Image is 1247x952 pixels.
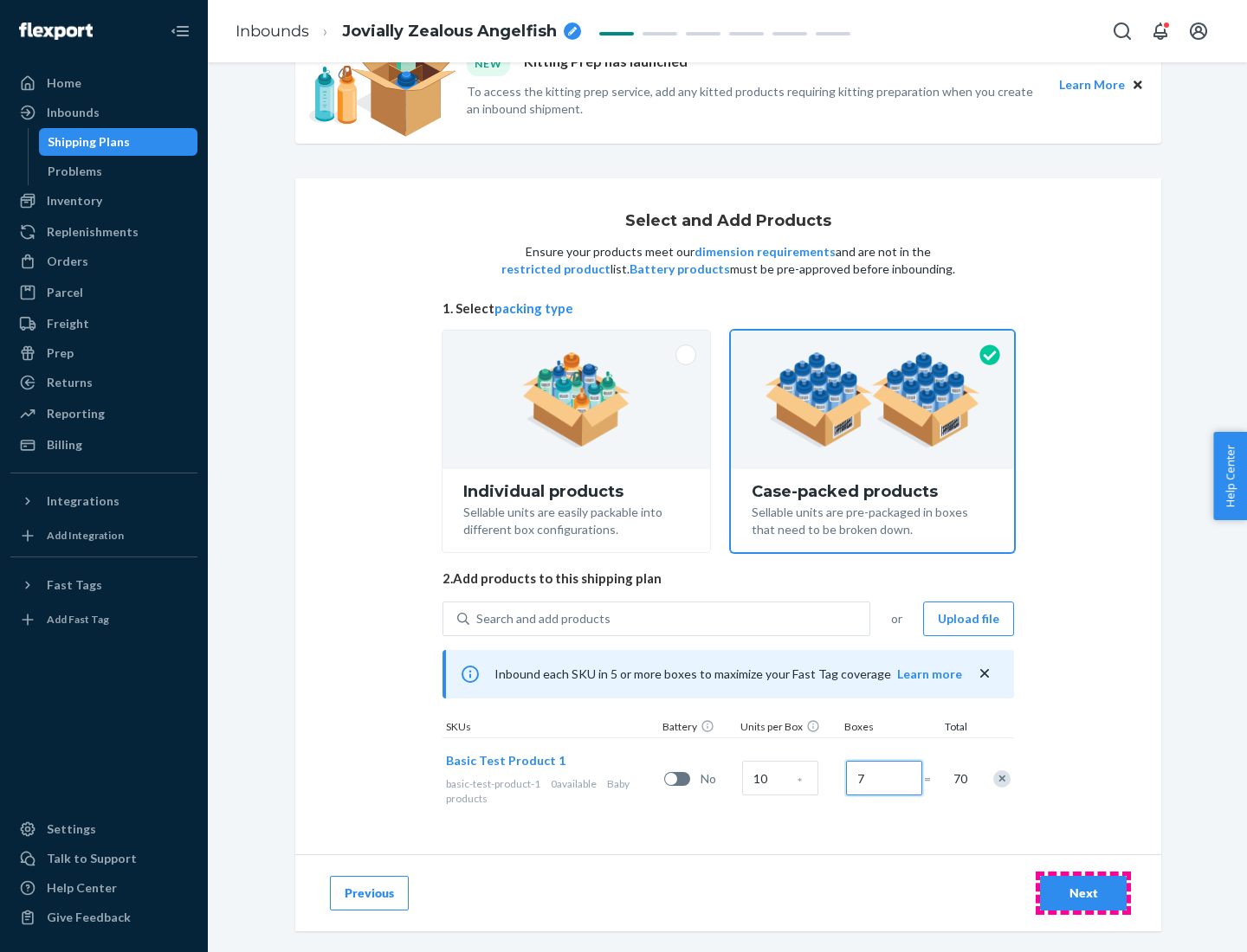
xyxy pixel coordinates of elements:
[10,487,197,515] button: Integrations
[950,770,967,788] span: 70
[10,99,197,126] a: Inbounds
[10,310,197,338] a: Freight
[443,299,1014,318] span: 1. Select
[467,83,1043,118] p: To access the kitting prep service, add any kitted products requiring kitting preparation when yo...
[737,719,841,737] div: Units per Box
[47,344,74,362] div: Prep
[1213,432,1247,520] button: Help Center
[446,753,565,768] span: Basic Test Product 1
[976,665,993,683] button: close
[47,315,89,332] div: Freight
[10,400,197,428] a: Reporting
[39,158,198,185] a: Problems
[47,284,83,301] div: Parcel
[927,719,971,737] div: Total
[163,14,197,48] button: Close Navigation
[891,610,902,627] span: or
[47,74,81,92] div: Home
[47,104,100,121] div: Inbounds
[10,248,197,275] a: Orders
[10,69,197,97] a: Home
[1181,14,1216,48] button: Open account menu
[47,820,96,838] div: Settings
[752,483,993,500] div: Case-packed products
[993,770,1011,788] div: Remove Item
[10,606,197,634] a: Add Fast Tag
[47,576,102,594] div: Fast Tags
[659,719,737,737] div: Battery
[10,187,197,215] a: Inventory
[501,261,611,278] button: restricted product
[10,369,197,396] a: Returns
[446,777,540,790] span: basic-test-product-1
[924,770,941,788] span: =
[1059,75,1125,94] button: Learn More
[752,500,993,538] div: Sellable units are pre-packaged in boxes that need to be broken down.
[551,777,597,790] span: 0 available
[10,874,197,902] a: Help Center
[47,528,124,543] div: Add Integration
[476,610,611,627] div: Search and add products
[47,909,131,926] div: Give Feedback
[47,850,137,867] div: Talk to Support
[1040,876,1127,910] button: Next
[467,52,510,75] div: NEW
[47,612,109,627] div: Add Fast Tag
[10,339,197,367] a: Prep
[625,213,831,230] h1: Select and Add Products
[47,223,139,241] div: Replenishments
[47,405,105,422] div: Reporting
[446,752,565,769] button: Basic Test Product 1
[47,879,117,897] div: Help Center
[10,904,197,931] button: Give Feedback
[446,776,657,806] div: Baby products
[47,492,120,510] div: Integrations
[701,770,735,788] span: No
[524,52,688,75] p: Kitting Prep has launched
[500,243,957,278] p: Ensure your products meet our and are not in the list. must be pre-approved before inbounding.
[463,483,689,500] div: Individual products
[897,666,962,683] button: Learn more
[765,352,980,447] img: case-pack.59cecea509d18c883b923b81aeac6d0b.png
[10,815,197,843] a: Settings
[48,133,130,151] div: Shipping Plans
[19,23,93,40] img: Flexport logo
[630,261,730,278] button: Battery products
[1055,884,1112,902] div: Next
[47,253,88,270] div: Orders
[10,218,197,246] a: Replenishments
[463,500,689,538] div: Sellable units are easily packable into different box configurations.
[443,569,1014,588] span: 2. Add products to this shipping plan
[10,522,197,550] a: Add Integration
[923,601,1014,636] button: Upload file
[443,650,1014,698] div: Inbound each SKU in 5 or more boxes to maximize your Fast Tag coverage
[10,431,197,459] a: Billing
[39,128,198,156] a: Shipping Plans
[1143,14,1178,48] button: Open notifications
[330,876,409,910] button: Previous
[443,719,659,737] div: SKUs
[47,374,93,391] div: Returns
[236,22,309,41] a: Inbounds
[48,163,102,180] div: Problems
[1105,14,1140,48] button: Open Search Box
[47,192,102,209] div: Inventory
[1128,75,1147,94] button: Close
[522,352,630,447] img: individual-pack.facf35554cb0f1810c75b2bd6df2d64e.png
[47,436,82,453] div: Billing
[695,243,836,261] button: dimension requirements
[342,21,557,43] span: Jovially Zealous Angelfish
[846,761,922,795] input: Number of boxes
[841,719,927,737] div: Boxes
[494,299,573,318] button: packing type
[10,845,197,872] a: Talk to Support
[222,6,595,57] ol: breadcrumbs
[742,761,818,795] input: Case Quantity
[10,571,197,599] button: Fast Tags
[10,279,197,306] a: Parcel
